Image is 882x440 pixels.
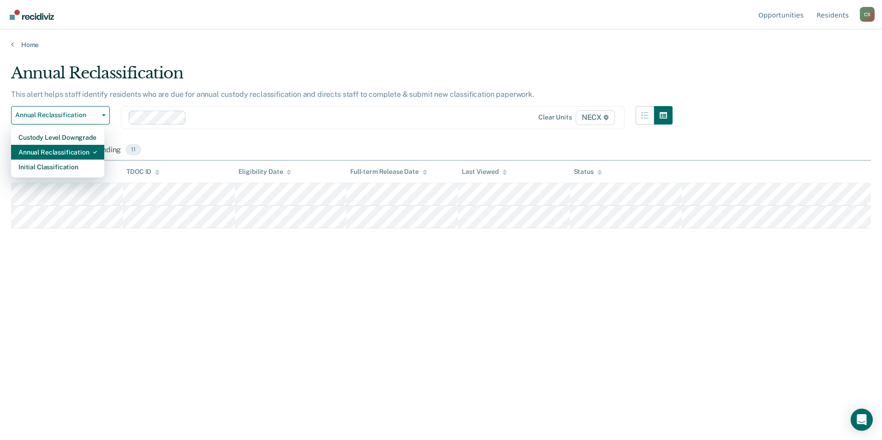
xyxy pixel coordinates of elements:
[18,145,97,160] div: Annual Reclassification
[851,409,873,431] div: Open Intercom Messenger
[18,160,97,174] div: Initial Classification
[11,106,110,125] button: Annual Reclassification
[860,7,875,22] button: Profile dropdown button
[15,111,98,119] span: Annual Reclassification
[91,140,143,161] div: Pending11
[860,7,875,22] div: C S
[11,41,871,49] a: Home
[238,168,292,176] div: Eligibility Date
[350,168,427,176] div: Full-term Release Date
[576,110,615,125] span: NECX
[462,168,507,176] div: Last Viewed
[11,126,104,178] div: Dropdown Menu
[11,64,673,90] div: Annual Reclassification
[126,168,160,176] div: TDOC ID
[125,144,141,156] span: 11
[574,168,602,176] div: Status
[538,113,572,121] div: Clear units
[10,10,54,20] img: Recidiviz
[11,90,534,99] p: This alert helps staff identify residents who are due for annual custody reclassification and dir...
[18,130,97,145] div: Custody Level Downgrade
